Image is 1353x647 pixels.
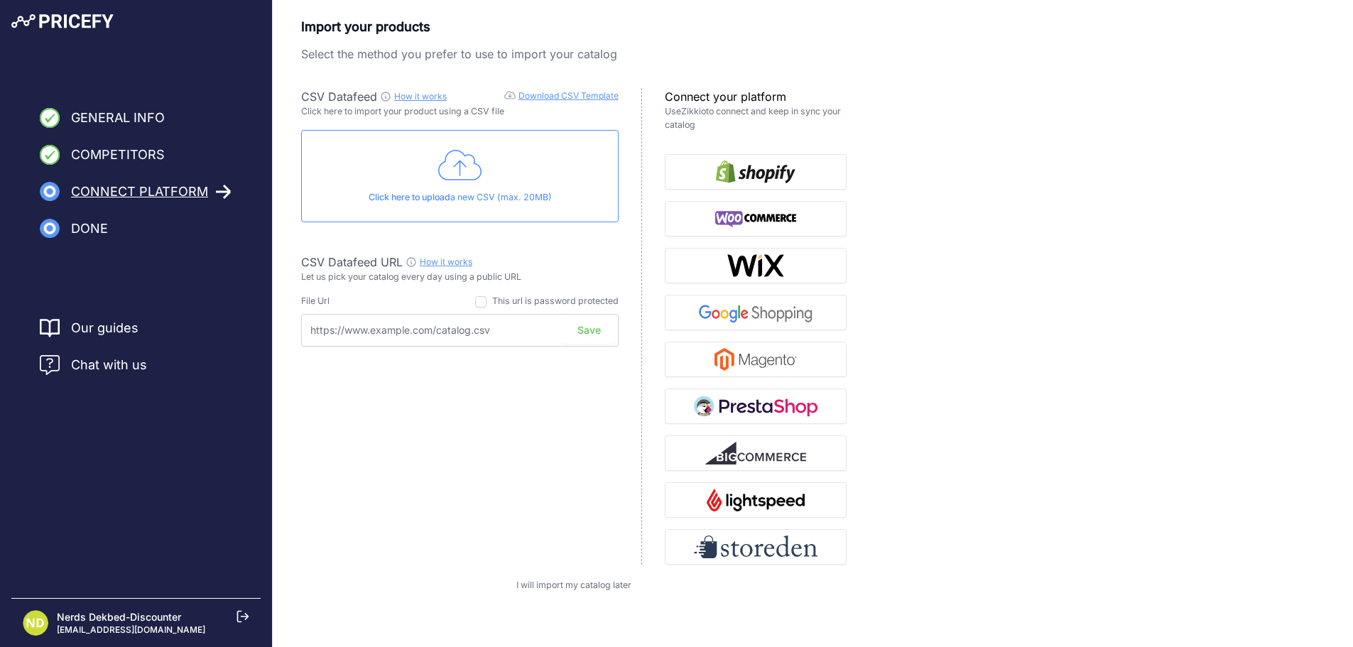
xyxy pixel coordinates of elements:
[71,145,165,165] span: Competitors
[301,255,403,269] span: CSV Datafeed URL
[714,348,797,371] img: Magento 2
[301,89,377,104] span: CSV Datafeed
[705,442,806,464] img: BigCommerce
[71,182,208,202] span: Connect Platform
[71,318,138,338] a: Our guides
[516,580,631,590] a: I will import my catalog later
[301,314,619,347] input: https://www.example.com/catalog.csv
[301,271,619,284] p: Let us pick your catalog every day using a public URL
[11,14,114,28] img: Pricefy Logo
[57,624,205,636] p: [EMAIL_ADDRESS][DOMAIN_NAME]
[492,295,619,308] div: This url is password protected
[71,355,147,375] span: Chat with us
[715,207,797,230] img: WooCommerce
[707,489,804,511] img: Lightspeed
[518,90,619,101] a: Download CSV Template
[694,535,817,558] img: Storeden
[57,610,205,624] p: Nerds Dekbed-Discounter
[301,105,619,119] p: Click here to import your product using a CSV file
[301,17,847,37] p: Import your products
[71,108,165,128] span: General Info
[665,88,847,105] p: Connect your platform
[369,192,450,202] span: Click here to upload
[71,219,108,239] span: Done
[40,355,147,375] a: Chat with us
[313,191,607,205] p: a new CSV (max. 20MB)
[694,395,817,418] img: PrestaShop
[727,254,785,277] img: Wix
[716,161,795,183] img: Shopify
[301,295,330,308] div: File Url
[394,91,447,102] a: How it works
[681,106,706,116] a: Zikkio
[420,256,472,267] a: How it works
[665,105,847,131] p: Use to connect and keep in sync your catalog
[301,45,847,62] p: Select the method you prefer to use to import your catalog
[563,317,616,344] button: Save
[694,301,817,324] img: Google Shopping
